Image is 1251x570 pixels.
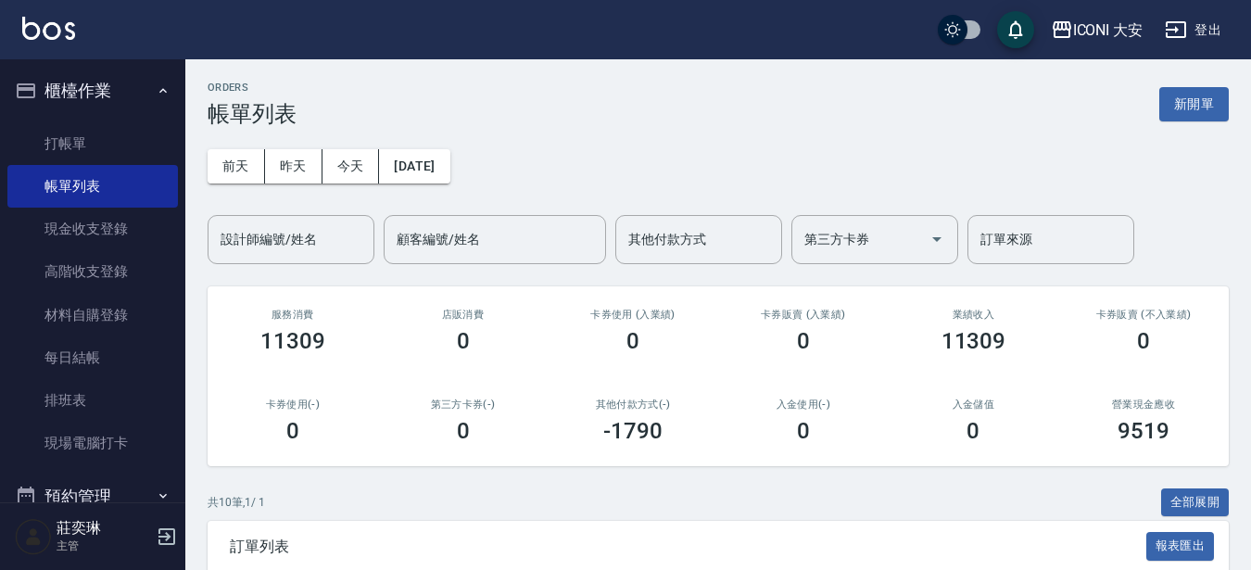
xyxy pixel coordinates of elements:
img: Person [15,518,52,555]
button: 預約管理 [7,473,178,521]
a: 現場電腦打卡 [7,422,178,464]
p: 主管 [57,538,151,554]
h3: -1790 [603,418,663,444]
button: 報表匯出 [1146,532,1215,561]
button: 新開單 [1159,87,1229,121]
img: Logo [22,17,75,40]
a: 材料自購登錄 [7,294,178,336]
span: 訂單列表 [230,538,1146,556]
button: [DATE] [379,149,449,184]
button: 昨天 [265,149,322,184]
h2: 店販消費 [400,309,526,321]
a: 排班表 [7,379,178,422]
h5: 莊奕琳 [57,519,151,538]
a: 新開單 [1159,95,1229,112]
button: save [997,11,1034,48]
button: 全部展開 [1161,488,1230,517]
h2: 營業現金應收 [1080,399,1207,411]
h3: 0 [457,328,470,354]
button: 前天 [208,149,265,184]
h3: 11309 [260,328,325,354]
h3: 服務消費 [230,309,356,321]
h2: 卡券販賣 (入業績) [740,309,866,321]
h2: 其他付款方式(-) [570,399,696,411]
h3: 0 [626,328,639,354]
h2: 入金儲值 [911,399,1037,411]
h3: 9519 [1118,418,1169,444]
h3: 0 [797,418,810,444]
button: Open [922,224,952,254]
h3: 0 [967,418,979,444]
button: 今天 [322,149,380,184]
a: 報表匯出 [1146,537,1215,554]
a: 帳單列表 [7,165,178,208]
h2: ORDERS [208,82,297,94]
h2: 第三方卡券(-) [400,399,526,411]
h3: 0 [286,418,299,444]
a: 現金收支登錄 [7,208,178,250]
h2: 入金使用(-) [740,399,866,411]
p: 共 10 筆, 1 / 1 [208,494,265,511]
h2: 業績收入 [911,309,1037,321]
h3: 0 [457,418,470,444]
h3: 帳單列表 [208,101,297,127]
h3: 0 [1137,328,1150,354]
button: ICONI 大安 [1043,11,1151,49]
h2: 卡券販賣 (不入業績) [1080,309,1207,321]
h3: 0 [797,328,810,354]
h3: 11309 [941,328,1006,354]
div: ICONI 大安 [1073,19,1144,42]
button: 登出 [1157,13,1229,47]
button: 櫃檯作業 [7,67,178,115]
a: 每日結帳 [7,336,178,379]
a: 高階收支登錄 [7,250,178,293]
h2: 卡券使用 (入業績) [570,309,696,321]
a: 打帳單 [7,122,178,165]
h2: 卡券使用(-) [230,399,356,411]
